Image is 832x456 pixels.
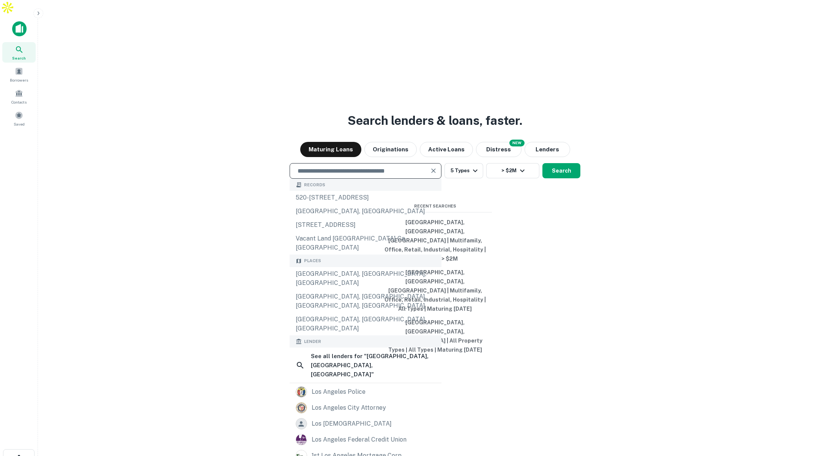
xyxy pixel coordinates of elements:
a: los [DEMOGRAPHIC_DATA] [290,416,441,432]
div: NEW [509,140,525,146]
div: los angeles police [312,386,366,398]
a: Borrowers [2,64,36,85]
iframe: Chat Widget [794,395,832,432]
button: > $2M [486,163,539,178]
div: los [DEMOGRAPHIC_DATA] [312,418,392,429]
button: Search distressed loans with lien and other non-mortgage details. [476,142,522,157]
span: Borrowers [10,77,28,83]
img: capitalize-icon.png [12,21,27,36]
a: los angeles city attorney [290,400,441,416]
a: Saved [2,108,36,129]
a: los angeles police [290,384,441,400]
button: Active Loans [420,142,473,157]
div: [GEOGRAPHIC_DATA], [GEOGRAPHIC_DATA], [GEOGRAPHIC_DATA], [GEOGRAPHIC_DATA] [290,290,441,313]
button: Originations [364,142,417,157]
button: Search [542,163,580,178]
img: picture [296,387,307,397]
button: Maturing Loans [300,142,361,157]
a: los angeles federal credit union [290,432,441,448]
span: Saved [14,121,25,127]
div: [GEOGRAPHIC_DATA], [GEOGRAPHIC_DATA] [290,204,441,218]
span: Search [12,55,26,61]
h6: See all lenders for " [GEOGRAPHIC_DATA], [GEOGRAPHIC_DATA], [GEOGRAPHIC_DATA] " [311,352,435,379]
div: vacant land [GEOGRAPHIC_DATA] ca, [GEOGRAPHIC_DATA] [290,232,441,255]
div: los angeles city attorney [312,402,386,414]
img: picture [296,434,307,445]
div: 520-[STREET_ADDRESS] [290,191,441,204]
h3: Search lenders & loans, faster. [348,112,522,130]
a: Contacts [2,86,36,107]
button: Lenders [525,142,570,157]
img: picture [296,403,307,413]
span: Contacts [11,99,27,105]
span: Lender [304,338,321,345]
span: Places [304,258,321,264]
div: [STREET_ADDRESS] [290,218,441,232]
button: Clear [428,165,439,176]
span: Records [304,182,325,188]
button: 5 Types [444,163,483,178]
div: [GEOGRAPHIC_DATA], [GEOGRAPHIC_DATA], [GEOGRAPHIC_DATA] [290,313,441,335]
div: [GEOGRAPHIC_DATA], [GEOGRAPHIC_DATA], [GEOGRAPHIC_DATA] [290,267,441,290]
div: los angeles federal credit union [312,434,407,445]
a: Search [2,42,36,63]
